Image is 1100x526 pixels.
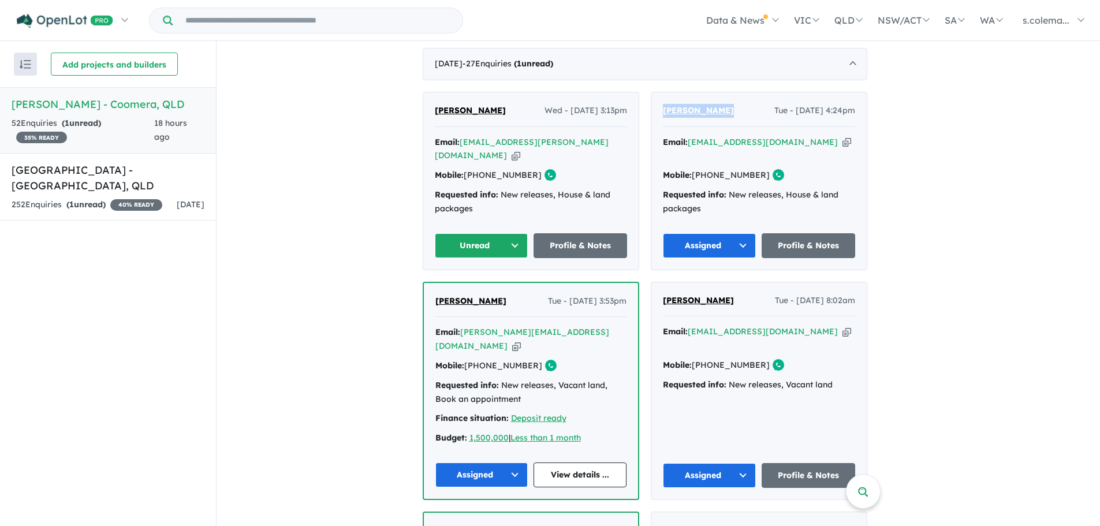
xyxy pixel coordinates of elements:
[175,8,460,33] input: Try estate name, suburb, builder or developer
[545,104,627,118] span: Wed - [DATE] 3:13pm
[435,379,627,406] div: New releases, Vacant land, Book an appointment
[663,463,756,488] button: Assigned
[51,53,178,76] button: Add projects and builders
[663,189,726,200] strong: Requested info:
[154,118,187,142] span: 18 hours ago
[435,189,498,200] strong: Requested info:
[688,326,838,337] a: [EMAIL_ADDRESS][DOMAIN_NAME]
[663,294,734,308] a: [PERSON_NAME]
[435,327,460,337] strong: Email:
[66,199,106,210] strong: ( unread)
[510,432,581,443] a: Less than 1 month
[110,199,162,211] span: 40 % READY
[12,117,154,144] div: 52 Enquir ies
[435,170,464,180] strong: Mobile:
[663,104,734,118] a: [PERSON_NAME]
[435,380,499,390] strong: Requested info:
[469,432,509,443] a: 1,500,000
[775,294,855,308] span: Tue - [DATE] 8:02am
[548,294,627,308] span: Tue - [DATE] 3:53pm
[435,137,609,161] a: [EMAIL_ADDRESS][PERSON_NAME][DOMAIN_NAME]
[12,162,204,193] h5: [GEOGRAPHIC_DATA] - [GEOGRAPHIC_DATA] , QLD
[435,233,528,258] button: Unread
[663,326,688,337] strong: Email:
[762,463,855,488] a: Profile & Notes
[435,105,506,115] span: [PERSON_NAME]
[435,462,528,487] button: Assigned
[514,58,553,69] strong: ( unread)
[435,137,460,147] strong: Email:
[534,233,627,258] a: Profile & Notes
[511,413,566,423] a: Deposit ready
[12,198,162,212] div: 252 Enquir ies
[435,294,506,308] a: [PERSON_NAME]
[663,137,688,147] strong: Email:
[512,150,520,162] button: Copy
[663,105,734,115] span: [PERSON_NAME]
[1023,14,1069,26] span: s.colema...
[842,136,851,148] button: Copy
[774,104,855,118] span: Tue - [DATE] 4:24pm
[16,132,67,143] span: 35 % READY
[663,379,726,390] strong: Requested info:
[423,48,867,80] div: [DATE]
[435,296,506,306] span: [PERSON_NAME]
[512,340,521,352] button: Copy
[663,188,855,216] div: New releases, House & land packages
[69,199,74,210] span: 1
[692,360,770,370] a: [PHONE_NUMBER]
[435,327,609,351] a: [PERSON_NAME][EMAIL_ADDRESS][DOMAIN_NAME]
[463,58,553,69] span: - 27 Enquir ies
[62,118,101,128] strong: ( unread)
[435,104,506,118] a: [PERSON_NAME]
[663,233,756,258] button: Assigned
[663,378,855,392] div: New releases, Vacant land
[435,431,627,445] div: |
[464,360,542,371] a: [PHONE_NUMBER]
[663,170,692,180] strong: Mobile:
[692,170,770,180] a: [PHONE_NUMBER]
[12,96,204,112] h5: [PERSON_NAME] - Coomera , QLD
[435,432,467,443] strong: Budget:
[17,14,113,28] img: Openlot PRO Logo White
[663,295,734,305] span: [PERSON_NAME]
[842,326,851,338] button: Copy
[464,170,542,180] a: [PHONE_NUMBER]
[435,360,464,371] strong: Mobile:
[20,60,31,69] img: sort.svg
[435,188,627,216] div: New releases, House & land packages
[663,360,692,370] strong: Mobile:
[534,462,627,487] a: View details ...
[517,58,521,69] span: 1
[435,413,509,423] strong: Finance situation:
[177,199,204,210] span: [DATE]
[65,118,69,128] span: 1
[688,137,838,147] a: [EMAIL_ADDRESS][DOMAIN_NAME]
[762,233,855,258] a: Profile & Notes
